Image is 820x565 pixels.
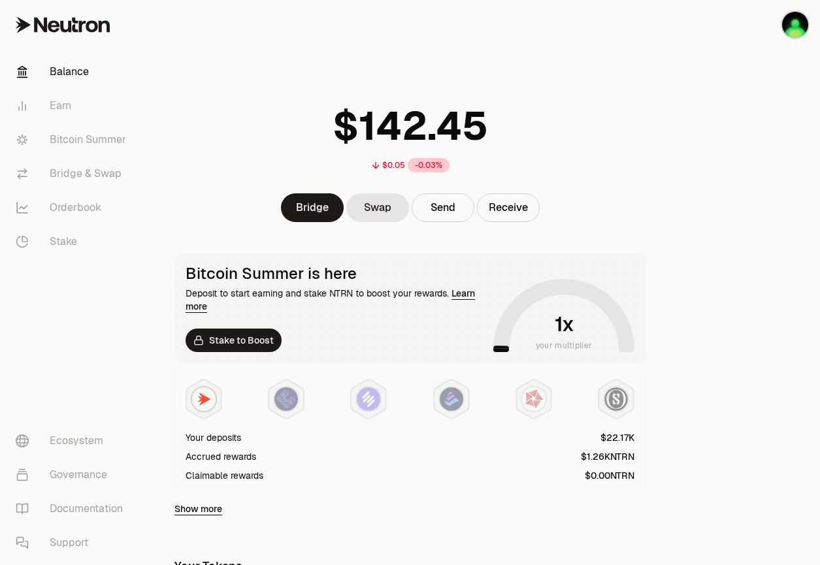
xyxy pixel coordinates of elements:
[408,158,450,172] div: -0.03%
[604,387,628,411] img: Structured Points
[412,193,474,222] button: Send
[357,387,380,411] img: Solv Points
[522,387,546,411] img: Mars Fragments
[5,123,141,157] a: Bitcoin Summer
[186,469,263,482] div: Claimable rewards
[382,160,405,170] div: $0.05
[281,193,344,222] a: Bridge
[5,492,141,526] a: Documentation
[5,526,141,560] a: Support
[186,450,256,463] div: Accrued rewards
[5,89,141,123] a: Earn
[5,458,141,492] a: Governance
[186,329,282,352] a: Stake to Boost
[186,265,488,283] div: Bitcoin Summer is here
[186,287,488,313] div: Deposit to start earning and stake NTRN to boost your rewards.
[274,387,298,411] img: EtherFi Points
[174,502,222,515] a: Show more
[536,339,593,352] span: your multiplier
[782,12,808,38] img: KO
[186,431,241,444] div: Your deposits
[440,387,463,411] img: Bedrock Diamonds
[5,55,141,89] a: Balance
[346,193,409,222] a: Swap
[477,193,540,222] button: Receive
[5,424,141,458] a: Ecosystem
[5,225,141,259] a: Stake
[5,157,141,191] a: Bridge & Swap
[192,387,216,411] img: NTRN
[5,191,141,225] a: Orderbook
